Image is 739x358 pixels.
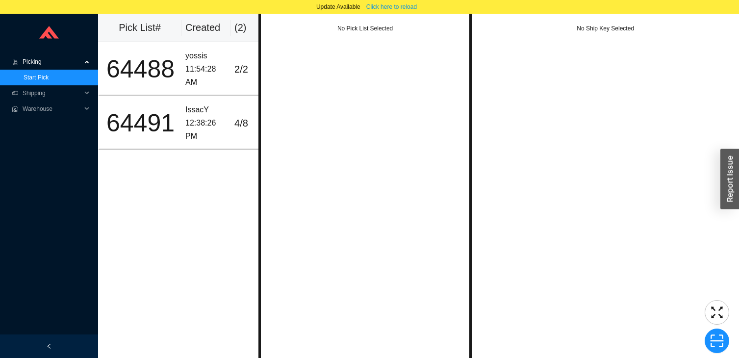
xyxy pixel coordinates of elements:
[46,343,52,349] span: left
[24,74,49,81] a: Start Pick
[103,57,178,81] div: 64488
[472,24,739,33] div: No Ship Key Selected
[234,61,264,77] div: 2 / 2
[705,329,729,353] button: scan
[705,300,729,325] button: fullscreen
[234,20,266,36] div: ( 2 )
[103,111,178,135] div: 64491
[23,85,81,101] span: Shipping
[705,333,729,348] span: scan
[366,2,417,12] span: Click here to reload
[23,54,81,70] span: Picking
[705,305,729,320] span: fullscreen
[23,101,81,117] span: Warehouse
[181,14,230,42] th: Created
[185,50,227,63] div: yossis
[98,14,181,42] th: Pick List#
[185,103,227,117] div: IssacY
[185,63,227,89] div: 11:54:28 AM
[261,24,470,33] div: No Pick List Selected
[185,117,227,143] div: 12:38:26 PM
[234,115,264,131] div: 4 / 8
